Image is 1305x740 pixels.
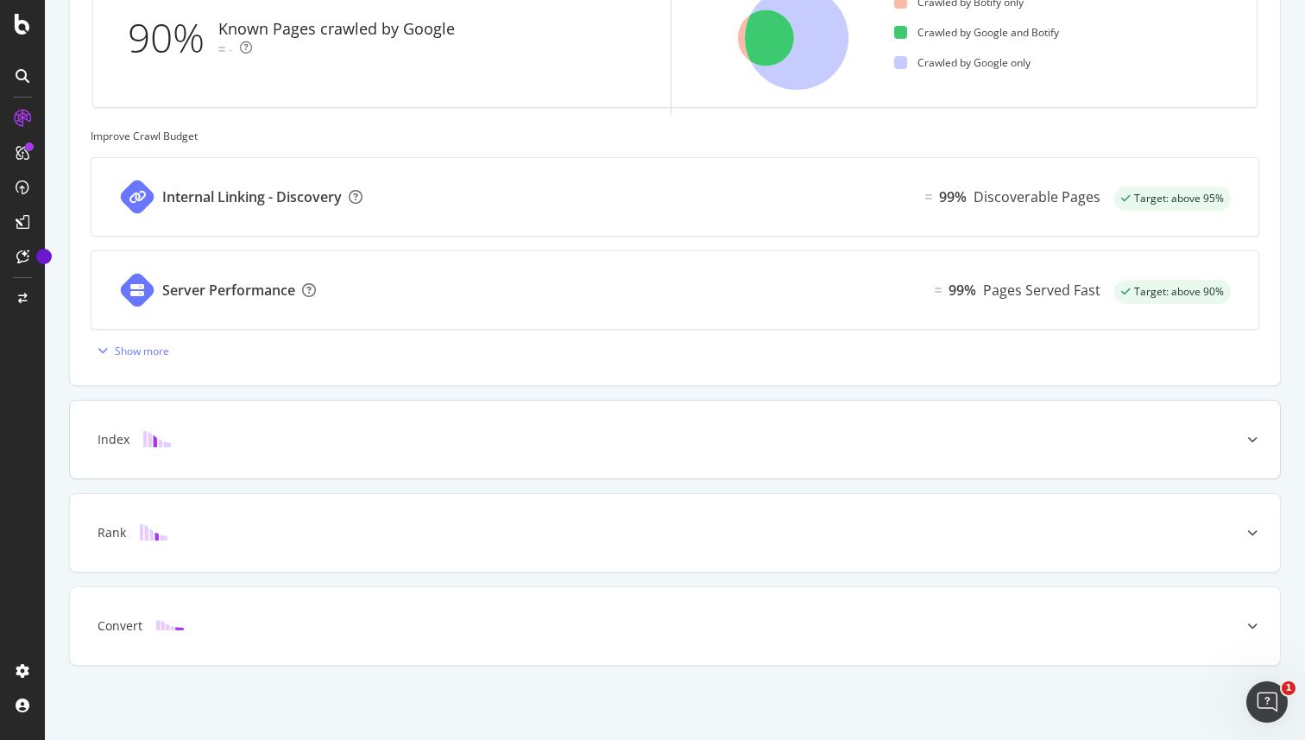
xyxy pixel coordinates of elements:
span: Target: above 95% [1134,193,1224,204]
div: 99% [939,187,967,207]
div: Crawled by Google only [894,55,1031,70]
div: Discoverable Pages [974,187,1100,207]
div: Improve Crawl Budget [91,129,1259,143]
img: Equal [925,194,932,199]
div: Show more [115,344,169,358]
span: Target: above 90% [1134,287,1224,297]
div: success label [1114,280,1231,304]
img: block-icon [140,524,167,541]
div: Pages Served Fast [983,281,1100,300]
div: Rank [98,524,126,541]
div: Crawled by Google and Botify [894,25,1059,40]
div: Known Pages crawled by Google [218,18,455,41]
div: 90% [128,9,218,66]
a: Server PerformanceEqual99%Pages Served Fastsuccess label [91,250,1259,330]
img: Equal [218,47,225,52]
a: Internal Linking - DiscoveryEqual99%Discoverable Pagessuccess label [91,157,1259,237]
span: 1 [1282,681,1296,695]
img: block-icon [156,617,184,634]
button: Show more [91,337,169,364]
iframe: Intercom live chat [1246,681,1288,723]
div: Convert [98,617,142,635]
div: 99% [949,281,976,300]
div: Index [98,431,129,448]
div: - [229,41,233,58]
div: Server Performance [162,281,295,300]
img: Equal [935,288,942,293]
div: Internal Linking - Discovery [162,187,342,207]
div: Tooltip anchor [36,249,52,264]
img: block-icon [143,431,171,447]
div: success label [1114,187,1231,211]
